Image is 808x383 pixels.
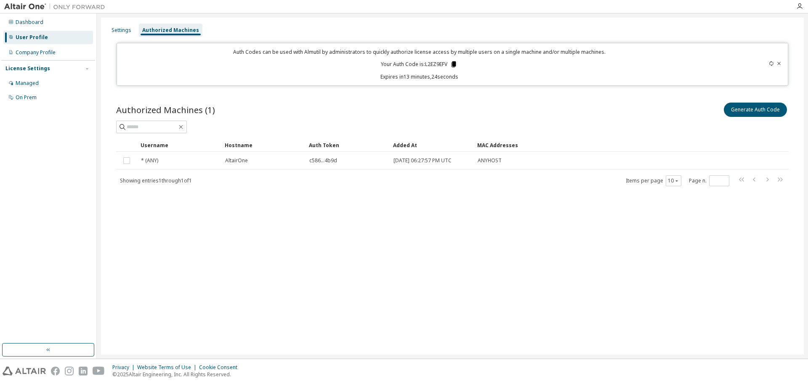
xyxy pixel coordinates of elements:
div: Company Profile [16,49,56,56]
div: Dashboard [16,19,43,26]
div: Username [141,138,218,152]
div: Hostname [225,138,302,152]
span: ANYHOST [478,157,502,164]
div: MAC Addresses [477,138,703,152]
button: 10 [668,177,679,184]
img: altair_logo.svg [3,367,46,375]
div: Website Terms of Use [137,364,199,371]
span: Authorized Machines (1) [116,104,215,116]
img: youtube.svg [93,367,105,375]
p: Your Auth Code is: L2EZ9EFV [381,61,457,68]
img: Altair One [4,3,109,11]
img: linkedin.svg [79,367,88,375]
div: Settings [112,27,131,34]
p: Auth Codes can be used with Almutil by administrators to quickly authorize license access by mult... [122,48,717,55]
p: Expires in 13 minutes, 24 seconds [122,73,717,80]
div: License Settings [5,65,50,72]
div: Auth Token [309,138,386,152]
span: * (ANY) [141,157,158,164]
img: facebook.svg [51,367,60,375]
p: © 2025 Altair Engineering, Inc. All Rights Reserved. [112,371,242,378]
div: Cookie Consent [199,364,242,371]
span: AltairOne [225,157,248,164]
button: Generate Auth Code [724,103,787,117]
div: Managed [16,80,39,87]
span: Page n. [689,175,729,186]
div: On Prem [16,94,37,101]
img: instagram.svg [65,367,74,375]
div: Added At [393,138,470,152]
div: Authorized Machines [142,27,199,34]
div: User Profile [16,34,48,41]
span: Showing entries 1 through 1 of 1 [120,177,192,184]
span: [DATE] 06:27:57 PM UTC [393,157,452,164]
span: Items per page [626,175,681,186]
div: Privacy [112,364,137,371]
span: c586...4b9d [309,157,337,164]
